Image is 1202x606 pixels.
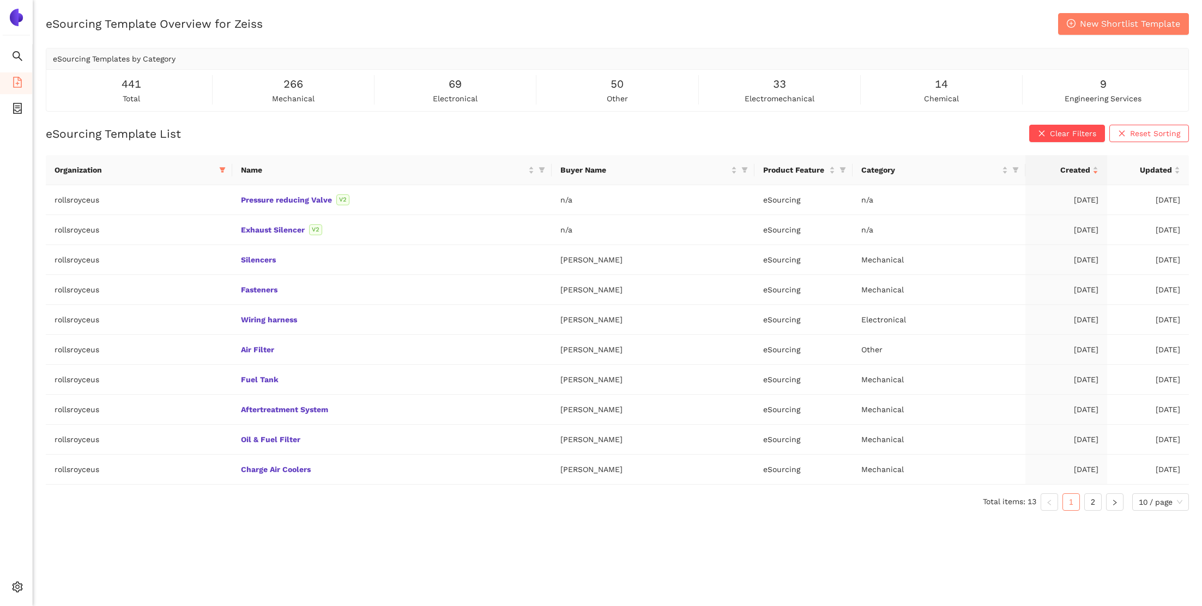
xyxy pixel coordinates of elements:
td: n/a [552,215,755,245]
span: Created [1034,164,1090,176]
td: [DATE] [1025,335,1107,365]
td: [DATE] [1107,185,1189,215]
td: Electronical [853,305,1025,335]
li: 2 [1084,493,1102,511]
li: Total items: 13 [983,493,1036,511]
span: setting [12,578,23,599]
td: n/a [853,185,1025,215]
td: [DATE] [1025,275,1107,305]
td: [PERSON_NAME] [552,395,755,425]
td: rollsroyceus [46,455,232,485]
th: this column's title is Category,this column is sortable [853,155,1025,185]
span: eSourcing Templates by Category [53,54,176,63]
td: rollsroyceus [46,335,232,365]
td: [DATE] [1025,245,1107,275]
td: [PERSON_NAME] [552,365,755,395]
td: [PERSON_NAME] [552,425,755,455]
span: Category [861,164,1000,176]
td: rollsroyceus [46,395,232,425]
td: [DATE] [1107,305,1189,335]
span: close [1118,130,1126,138]
td: [PERSON_NAME] [552,245,755,275]
span: Name [241,164,526,176]
td: eSourcing [754,395,853,425]
td: eSourcing [754,305,853,335]
span: 441 [122,76,141,93]
td: [PERSON_NAME] [552,335,755,365]
div: Page Size [1132,493,1189,511]
td: Mechanical [853,455,1025,485]
button: right [1106,493,1124,511]
span: container [12,99,23,121]
th: this column's title is Name,this column is sortable [232,155,551,185]
td: [DATE] [1107,395,1189,425]
td: [PERSON_NAME] [552,455,755,485]
th: this column's title is Product Feature,this column is sortable [754,155,853,185]
td: eSourcing [754,245,853,275]
span: Organization [55,164,215,176]
td: rollsroyceus [46,425,232,455]
span: other [607,93,628,105]
span: filter [536,162,547,178]
h2: eSourcing Template List [46,126,181,142]
td: [DATE] [1107,275,1189,305]
td: eSourcing [754,215,853,245]
td: [DATE] [1107,455,1189,485]
td: n/a [552,185,755,215]
span: filter [837,162,848,178]
span: filter [219,167,226,173]
span: 69 [449,76,462,93]
span: Clear Filters [1050,127,1096,139]
td: [DATE] [1107,365,1189,395]
span: 33 [773,76,786,93]
span: 14 [935,76,948,93]
td: rollsroyceus [46,305,232,335]
td: [DATE] [1107,335,1189,365]
span: Updated [1116,164,1172,176]
span: engineering services [1065,93,1141,105]
span: V2 [309,224,322,235]
span: file-add [12,73,23,95]
span: 266 [283,76,303,93]
td: rollsroyceus [46,215,232,245]
button: closeReset Sorting [1109,125,1189,142]
span: chemical [924,93,959,105]
td: [DATE] [1107,215,1189,245]
td: Other [853,335,1025,365]
span: 10 / page [1139,494,1182,510]
td: [DATE] [1107,425,1189,455]
span: filter [839,167,846,173]
span: filter [1010,162,1021,178]
button: left [1041,493,1058,511]
span: filter [741,167,748,173]
td: [DATE] [1025,305,1107,335]
span: filter [539,167,545,173]
td: Mechanical [853,245,1025,275]
span: Product Feature [763,164,827,176]
th: this column's title is Updated,this column is sortable [1107,155,1189,185]
span: filter [1012,167,1019,173]
td: Mechanical [853,275,1025,305]
td: [PERSON_NAME] [552,305,755,335]
td: rollsroyceus [46,365,232,395]
span: right [1112,499,1118,506]
span: Reset Sorting [1130,127,1180,139]
span: electromechanical [745,93,814,105]
td: eSourcing [754,275,853,305]
span: V2 [336,194,349,205]
button: plus-circleNew Shortlist Template [1058,13,1189,35]
li: Next Page [1106,493,1124,511]
button: closeClear Filters [1029,125,1105,142]
span: electronical [433,93,478,105]
span: filter [217,162,228,178]
span: 9 [1100,76,1107,93]
span: left [1046,499,1053,506]
td: [PERSON_NAME] [552,275,755,305]
li: 1 [1062,493,1080,511]
span: plus-circle [1067,19,1076,29]
td: eSourcing [754,455,853,485]
td: Mechanical [853,425,1025,455]
td: rollsroyceus [46,245,232,275]
span: Buyer Name [560,164,729,176]
td: [DATE] [1025,455,1107,485]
